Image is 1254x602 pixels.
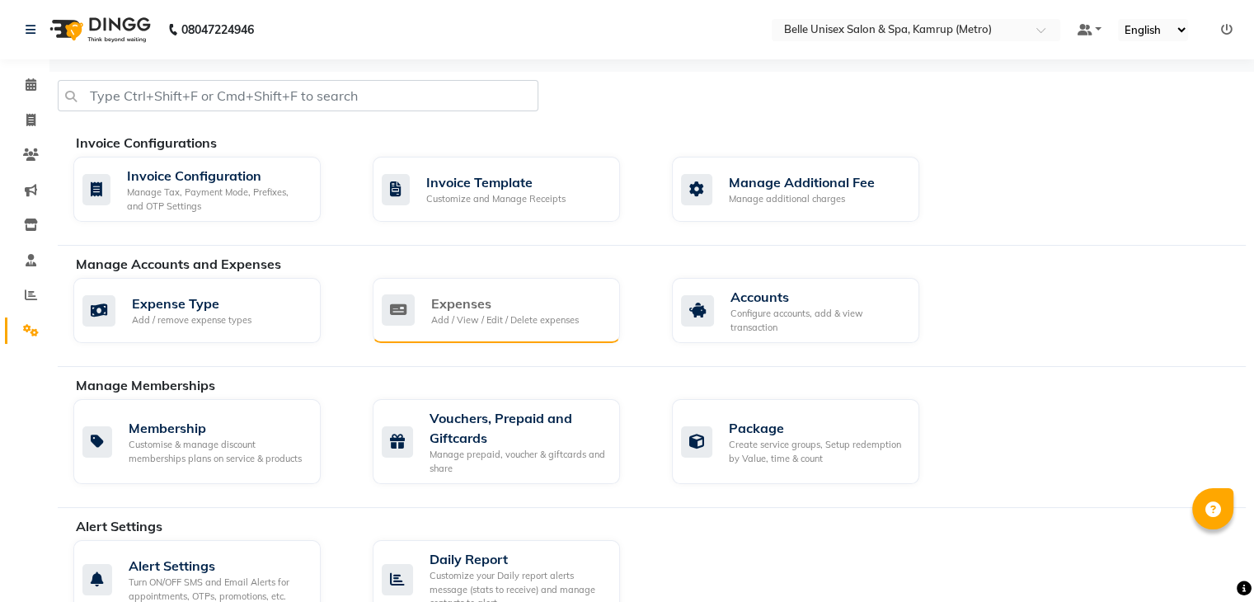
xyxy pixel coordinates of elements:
[729,438,906,465] div: Create service groups, Setup redemption by Value, time & count
[426,192,566,206] div: Customize and Manage Receipts
[431,294,579,313] div: Expenses
[672,157,946,222] a: Manage Additional FeeManage additional charges
[129,418,308,438] div: Membership
[127,166,308,186] div: Invoice Configuration
[729,172,875,192] div: Manage Additional Fee
[430,549,607,569] div: Daily Report
[132,294,251,313] div: Expense Type
[129,556,308,576] div: Alert Settings
[373,157,647,222] a: Invoice TemplateCustomize and Manage Receipts
[73,399,348,484] a: MembershipCustomise & manage discount memberships plans on service & products
[426,172,566,192] div: Invoice Template
[729,418,906,438] div: Package
[729,192,875,206] div: Manage additional charges
[373,399,647,484] a: Vouchers, Prepaid and GiftcardsManage prepaid, voucher & giftcards and share
[430,448,607,475] div: Manage prepaid, voucher & giftcards and share
[129,438,308,465] div: Customise & manage discount memberships plans on service & products
[672,399,946,484] a: PackageCreate service groups, Setup redemption by Value, time & count
[73,278,348,343] a: Expense TypeAdd / remove expense types
[730,307,906,334] div: Configure accounts, add & view transaction
[42,7,155,53] img: logo
[730,287,906,307] div: Accounts
[73,157,348,222] a: Invoice ConfigurationManage Tax, Payment Mode, Prefixes, and OTP Settings
[132,313,251,327] div: Add / remove expense types
[672,278,946,343] a: AccountsConfigure accounts, add & view transaction
[431,313,579,327] div: Add / View / Edit / Delete expenses
[373,278,647,343] a: ExpensesAdd / View / Edit / Delete expenses
[58,80,538,111] input: Type Ctrl+Shift+F or Cmd+Shift+F to search
[430,408,607,448] div: Vouchers, Prepaid and Giftcards
[127,186,308,213] div: Manage Tax, Payment Mode, Prefixes, and OTP Settings
[181,7,254,53] b: 08047224946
